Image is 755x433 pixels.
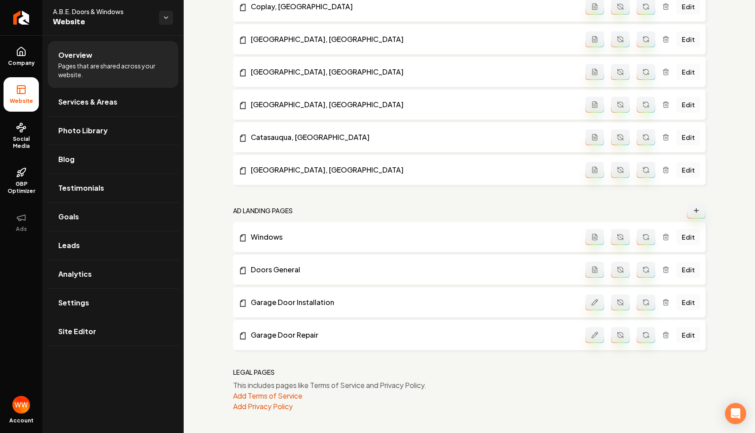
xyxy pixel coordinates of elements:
[53,16,152,28] span: Website
[53,7,152,16] span: A.B.E. Doors & Windows
[48,231,178,260] a: Leads
[48,260,178,288] a: Analytics
[48,117,178,145] a: Photo Library
[238,165,585,175] a: [GEOGRAPHIC_DATA], [GEOGRAPHIC_DATA]
[48,317,178,346] a: Site Editor
[9,417,34,424] span: Account
[585,97,604,113] button: Add admin page prompt
[4,205,39,240] button: Ads
[585,162,604,178] button: Add admin page prompt
[238,264,585,275] a: Doors General
[585,31,604,47] button: Add admin page prompt
[238,330,585,340] a: Garage Door Repair
[585,262,604,278] button: Add admin page prompt
[48,88,178,116] a: Services & Areas
[13,11,30,25] img: Rebolt Logo
[48,289,178,317] a: Settings
[58,297,89,308] span: Settings
[585,64,604,80] button: Add admin page prompt
[238,34,585,45] a: [GEOGRAPHIC_DATA], [GEOGRAPHIC_DATA]
[238,232,585,242] a: Windows
[58,97,117,107] span: Services & Areas
[58,50,92,60] span: Overview
[58,240,80,251] span: Leads
[238,297,585,308] a: Garage Door Installation
[238,67,585,77] a: [GEOGRAPHIC_DATA], [GEOGRAPHIC_DATA]
[676,97,700,113] a: Edit
[676,327,700,343] a: Edit
[676,162,700,178] a: Edit
[48,203,178,231] a: Goals
[585,229,604,245] button: Add admin page prompt
[585,327,604,343] button: Edit admin page prompt
[238,132,585,143] a: Catasauqua, [GEOGRAPHIC_DATA]
[4,60,38,67] span: Company
[725,403,746,424] div: Open Intercom Messenger
[12,226,30,233] span: Ads
[58,211,79,222] span: Goals
[585,294,604,310] button: Edit admin page prompt
[676,64,700,80] a: Edit
[58,125,108,136] span: Photo Library
[4,115,39,157] a: Social Media
[58,154,75,165] span: Blog
[676,229,700,245] a: Edit
[12,396,30,414] button: Open user button
[4,160,39,202] a: GBP Optimizer
[58,183,104,193] span: Testimonials
[58,61,168,79] span: Pages that are shared across your website.
[48,174,178,202] a: Testimonials
[233,391,302,401] button: Add Terms of Service
[585,129,604,145] button: Add admin page prompt
[233,401,293,412] button: Add Privacy Policy
[676,129,700,145] a: Edit
[12,396,30,414] img: Will Wallace
[238,1,585,12] a: Coplay, [GEOGRAPHIC_DATA]
[4,181,39,195] span: GBP Optimizer
[676,31,700,47] a: Edit
[4,39,39,74] a: Company
[58,326,96,337] span: Site Editor
[233,368,275,377] h2: Legal Pages
[233,380,706,391] p: This includes pages like Terms of Service and Privacy Policy.
[4,136,39,150] span: Social Media
[238,99,585,110] a: [GEOGRAPHIC_DATA], [GEOGRAPHIC_DATA]
[676,294,700,310] a: Edit
[676,262,700,278] a: Edit
[58,269,92,279] span: Analytics
[48,145,178,173] a: Blog
[6,98,37,105] span: Website
[233,206,293,215] h2: Ad landing pages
